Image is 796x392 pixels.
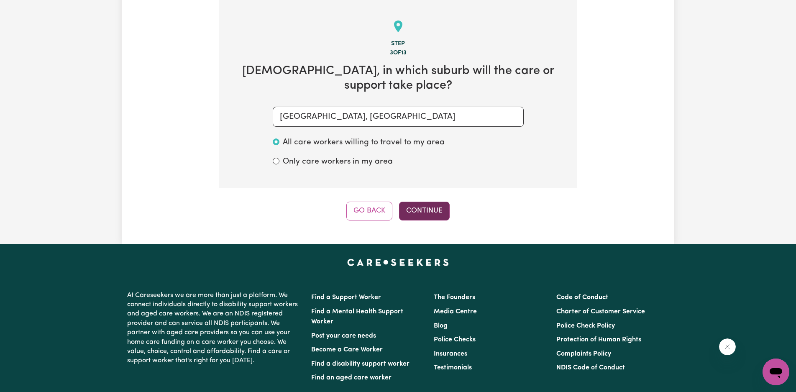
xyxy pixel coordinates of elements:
button: Go Back [346,202,392,220]
iframe: Button to launch messaging window [763,359,789,385]
a: Post your care needs [311,333,376,339]
a: Become a Care Worker [311,346,383,353]
p: At Careseekers we are more than just a platform. We connect individuals directly to disability su... [127,287,301,369]
a: Complaints Policy [556,351,611,357]
h2: [DEMOGRAPHIC_DATA] , in which suburb will the care or support take place? [233,64,564,93]
a: Find a Mental Health Support Worker [311,308,403,325]
a: Charter of Customer Service [556,308,645,315]
a: Testimonials [434,364,472,371]
a: Find a disability support worker [311,361,410,367]
a: Insurances [434,351,467,357]
a: Blog [434,323,448,329]
a: Careseekers home page [347,259,449,266]
label: All care workers willing to travel to my area [283,137,445,149]
a: Find an aged care worker [311,374,392,381]
a: Police Checks [434,336,476,343]
label: Only care workers in my area [283,156,393,168]
span: Need any help? [5,6,51,13]
a: NDIS Code of Conduct [556,364,625,371]
a: Police Check Policy [556,323,615,329]
a: Find a Support Worker [311,294,381,301]
div: 3 of 13 [233,49,564,58]
a: Media Centre [434,308,477,315]
a: The Founders [434,294,475,301]
iframe: Close message [719,338,736,355]
input: Enter a suburb or postcode [273,107,524,127]
a: Code of Conduct [556,294,608,301]
a: Protection of Human Rights [556,336,641,343]
button: Continue [399,202,450,220]
div: Step [233,39,564,49]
